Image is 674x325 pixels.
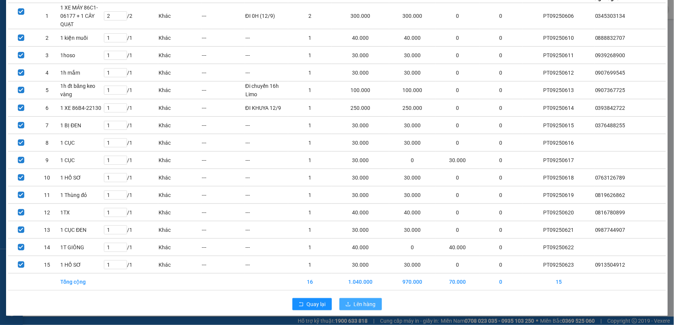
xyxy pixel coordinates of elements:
[201,204,245,221] td: ---
[60,221,103,239] td: 1 CỤC ĐEN
[201,3,245,29] td: ---
[104,3,158,29] td: / 2
[479,29,523,47] td: 0
[104,81,158,99] td: / 1
[245,204,288,221] td: ---
[595,70,625,76] span: 0907699545
[288,256,332,273] td: 1
[436,117,479,134] td: 0
[436,273,479,291] td: 70.000
[288,273,332,291] td: 16
[60,47,103,64] td: 1hoso
[523,221,595,239] td: PT09250621
[288,221,332,239] td: 1
[34,134,60,152] td: 8
[332,152,389,169] td: 30.000
[479,273,523,291] td: 0
[332,134,389,152] td: 30.000
[201,64,245,81] td: ---
[288,99,332,117] td: 1
[158,186,201,204] td: Khác
[389,3,436,29] td: 300.000
[523,169,595,186] td: PT09250618
[158,256,201,273] td: Khác
[104,186,158,204] td: / 1
[332,221,389,239] td: 30.000
[332,81,389,99] td: 100.000
[436,3,479,29] td: 0
[307,300,326,308] span: Quay lại
[60,134,103,152] td: 1 CỤC
[595,192,625,198] span: 0819626862
[34,29,60,47] td: 2
[332,47,389,64] td: 30.000
[288,3,332,29] td: 2
[479,256,523,273] td: 0
[595,87,625,93] span: 0907367725
[245,186,288,204] td: ---
[104,117,158,134] td: / 1
[595,122,625,128] span: 0376488255
[245,134,288,152] td: ---
[479,99,523,117] td: 0
[479,186,523,204] td: 0
[201,186,245,204] td: ---
[34,169,60,186] td: 10
[245,64,288,81] td: ---
[288,204,332,221] td: 1
[34,117,60,134] td: 7
[479,81,523,99] td: 0
[245,47,288,64] td: ---
[389,221,436,239] td: 30.000
[158,134,201,152] td: Khác
[479,3,523,29] td: 0
[245,81,288,99] td: Đi chuyến 16h Limo
[60,186,103,204] td: 1 Thùng đỏ
[332,117,389,134] td: 30.000
[34,152,60,169] td: 9
[354,300,376,308] span: Lên hàng
[595,105,625,111] span: 0393842722
[158,29,201,47] td: Khác
[60,117,103,134] td: 1 BỊ ĐEN
[332,3,389,29] td: 300.000
[523,152,595,169] td: PT09250617
[389,239,436,256] td: 0
[523,186,595,204] td: PT09250619
[158,169,201,186] td: Khác
[201,152,245,169] td: ---
[595,262,625,268] span: 0913504912
[288,186,332,204] td: 1
[389,29,436,47] td: 40.000
[158,3,201,29] td: Khác
[523,99,595,117] td: PT09250614
[158,64,201,81] td: Khác
[523,81,595,99] td: PT09250613
[479,47,523,64] td: 0
[34,204,60,221] td: 12
[60,256,103,273] td: 1 HỒ SƠ
[34,186,60,204] td: 11
[389,134,436,152] td: 30.000
[104,134,158,152] td: / 1
[332,29,389,47] td: 40.000
[595,52,625,58] span: 0939268900
[523,204,595,221] td: PT09250620
[523,117,595,134] td: PT09250615
[201,134,245,152] td: ---
[201,29,245,47] td: ---
[201,99,245,117] td: ---
[479,134,523,152] td: 0
[104,64,158,81] td: / 1
[523,64,595,81] td: PT09250612
[34,64,60,81] td: 4
[479,239,523,256] td: 0
[436,99,479,117] td: 0
[245,3,288,29] td: ĐI 0H (12/9)
[436,64,479,81] td: 0
[479,204,523,221] td: 0
[389,204,436,221] td: 40.000
[523,273,595,291] td: 15
[245,152,288,169] td: ---
[104,47,158,64] td: / 1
